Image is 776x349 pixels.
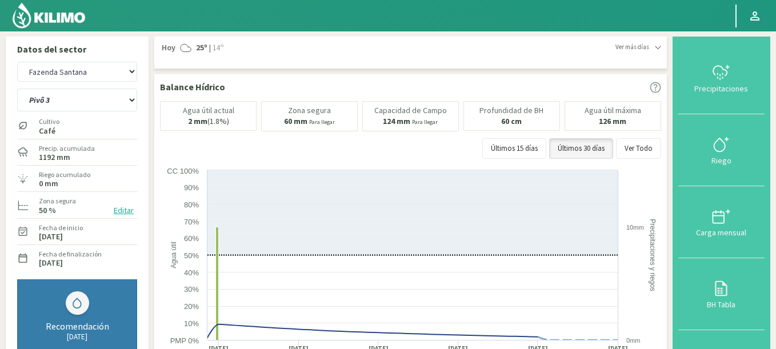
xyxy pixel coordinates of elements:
[167,167,199,175] text: CC 100%
[649,219,657,291] text: Precipitaciones y riegos
[170,242,178,268] text: Agua útil
[412,118,438,126] small: Para llegar
[184,218,199,226] text: 70%
[11,2,86,29] img: Kilimo
[39,154,70,161] label: 1192 mm
[188,117,229,126] p: (1.8%)
[184,319,199,328] text: 10%
[184,285,199,294] text: 30%
[39,259,63,267] label: [DATE]
[682,228,761,236] div: Carga mensual
[209,42,211,54] span: |
[626,337,640,344] text: 0mm
[184,234,199,243] text: 60%
[482,138,546,159] button: Últimos 15 días
[615,42,649,52] span: Ver más días
[682,157,761,165] div: Riego
[196,42,207,53] strong: 25º
[184,200,199,209] text: 80%
[39,196,76,206] label: Zona segura
[160,80,225,94] p: Balance Hídrico
[39,180,58,187] label: 0 mm
[39,207,56,214] label: 50 %
[678,186,765,258] button: Carga mensual
[184,183,199,192] text: 90%
[110,204,137,217] button: Editar
[288,106,331,115] p: Zona segura
[549,138,613,159] button: Últimos 30 días
[284,116,307,126] b: 60 mm
[39,170,90,180] label: Riego acumulado
[678,42,765,114] button: Precipitaciones
[678,258,765,330] button: BH Tabla
[39,233,63,240] label: [DATE]
[188,116,207,126] b: 2 mm
[374,106,447,115] p: Capacidad de Campo
[626,224,644,231] text: 10mm
[184,302,199,311] text: 20%
[616,138,661,159] button: Ver Todo
[585,106,641,115] p: Agua útil máxima
[39,223,83,233] label: Fecha de inicio
[599,116,626,126] b: 126 mm
[183,106,234,115] p: Agua útil actual
[17,42,137,56] p: Datos del sector
[682,85,761,93] div: Precipitaciones
[184,251,199,260] text: 50%
[160,42,175,54] span: Hoy
[39,249,102,259] label: Fecha de finalización
[383,116,410,126] b: 124 mm
[309,118,335,126] small: Para llegar
[682,300,761,308] div: BH Tabla
[184,268,199,277] text: 40%
[501,116,522,126] b: 60 cm
[170,336,199,345] text: PMP 0%
[39,143,95,154] label: Precip. acumulada
[29,332,125,342] div: [DATE]
[479,106,543,115] p: Profundidad de BH
[39,117,59,127] label: Cultivo
[39,127,59,135] label: Café
[29,320,125,332] div: Recomendación
[211,42,223,54] span: 14º
[678,114,765,186] button: Riego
